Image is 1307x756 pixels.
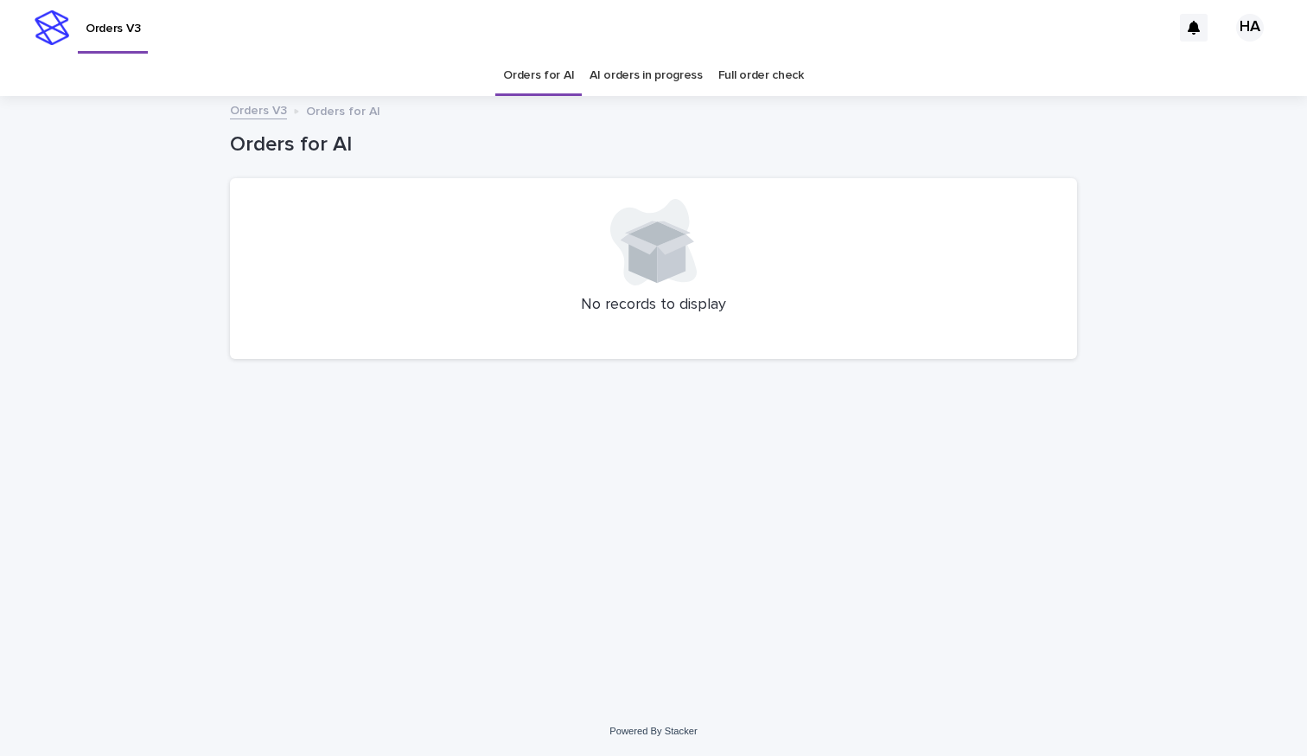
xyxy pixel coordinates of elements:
a: Orders for AI [503,55,574,96]
a: Full order check [718,55,804,96]
a: Orders V3 [230,99,287,119]
p: Orders for AI [306,100,380,119]
a: AI orders in progress [590,55,703,96]
p: No records to display [251,296,1056,315]
a: Powered By Stacker [609,726,697,736]
h1: Orders for AI [230,132,1077,157]
img: stacker-logo-s-only.png [35,10,69,45]
div: HA [1236,14,1264,42]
